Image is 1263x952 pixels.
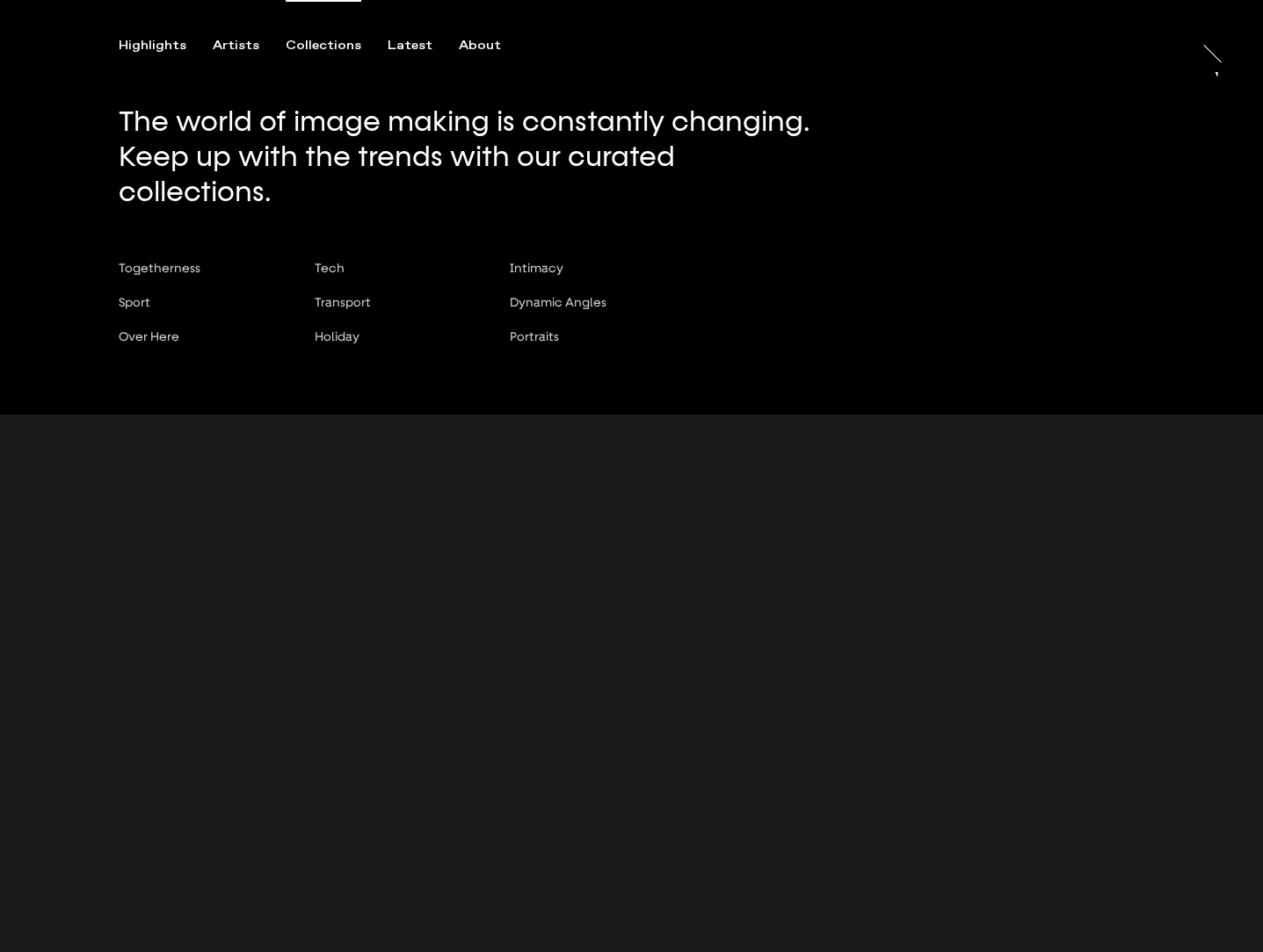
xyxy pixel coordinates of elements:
button: Togetherness [119,261,276,295]
span: Portraits [510,329,559,343]
div: At [1178,50,1195,64]
div: Artists [213,38,259,54]
button: Transport [315,295,472,329]
span: Transport [315,295,371,309]
button: Sport [119,295,276,329]
button: Tech [315,261,472,295]
a: [PERSON_NAME] [1216,71,1233,143]
button: Portraits [510,329,646,364]
button: Over Here [119,329,276,364]
button: About [459,38,527,54]
span: Togetherness [119,261,200,275]
span: Dynamic Angles [510,295,606,309]
div: Latest [388,38,432,54]
span: Sport [119,295,150,309]
button: Artists [213,38,286,54]
span: Intimacy [510,261,563,275]
span: Tech [315,261,345,275]
span: Holiday [315,329,359,343]
button: Highlights [119,38,213,54]
div: Highlights [119,38,186,54]
div: [PERSON_NAME] [1202,71,1216,206]
span: Over Here [119,329,179,343]
a: At [1178,33,1195,51]
button: Latest [388,38,459,54]
button: Intimacy [510,261,646,295]
div: About [459,38,501,54]
button: Collections [286,38,388,54]
p: The world of image making is constantly changing. Keep up with the trends with our curated collec... [119,105,832,210]
button: Holiday [315,329,472,364]
button: Dynamic Angles [510,295,646,329]
div: Collections [286,38,361,54]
